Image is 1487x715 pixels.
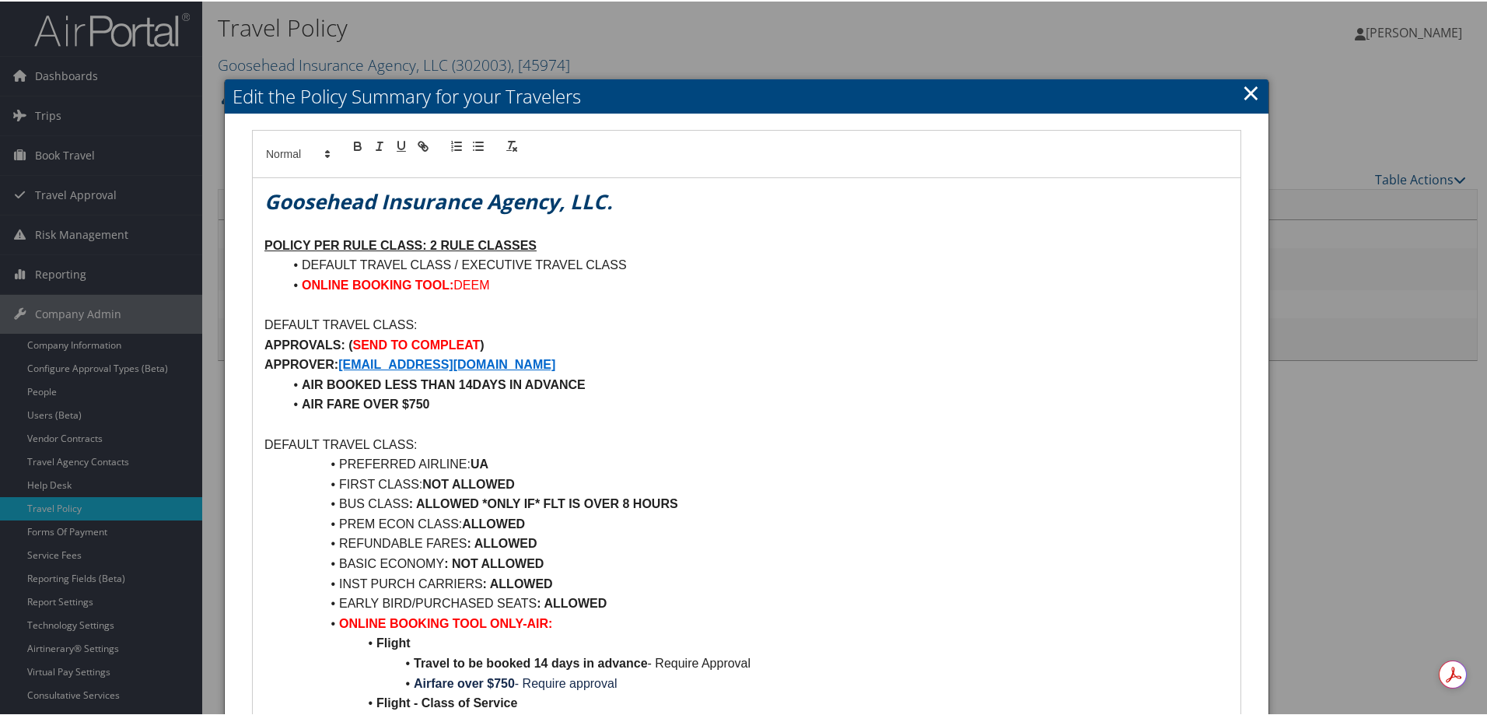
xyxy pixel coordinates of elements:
strong: NOT ALLOWED [422,476,515,489]
li: PREFERRED AIRLINE: [283,453,1229,473]
strong: AIR BOOKED LESS THAN 14DAYS IN ADVANCE [302,377,586,390]
strong: ALLOWED [462,516,525,529]
strong: UA [471,456,488,469]
li: BASIC ECONOMY [283,552,1229,573]
u: POLICY PER RULE CLASS: 2 RULE CLASSES [264,237,537,251]
strong: APPROVALS: ( [264,337,352,350]
li: DEFAULT TRAVEL CLASS / EXECUTIVE TRAVEL CLASS [283,254,1229,274]
span: - Require approval [515,675,618,689]
strong: Flight [376,635,411,648]
strong: SEND TO COMPLEAT [352,337,480,350]
strong: ) [480,337,484,350]
strong: : ALLOWED [467,535,537,549]
li: PREM ECON CLASS: [283,513,1229,533]
li: FIRST CLASS: [283,473,1229,493]
li: INST PURCH CARRIERS [283,573,1229,593]
p: DEFAULT TRAVEL CLASS: [264,314,1229,334]
strong: : ALLOWED *ONLY IF* FLT IS OVER 8 HOURS [409,496,678,509]
strong: APPROVER: [264,356,338,370]
strong: Travel to be booked 14 days in advance [414,655,648,668]
strong: Airfare over $750 [414,675,515,689]
li: - Require Approval [283,652,1229,672]
strong: ONLINE BOOKING TOOL: [302,277,453,290]
h2: Edit the Policy Summary for your Travelers [225,78,1268,112]
p: DEFAULT TRAVEL CLASS: [264,433,1229,454]
a: Close [1242,75,1260,107]
span: DEEM [453,277,489,290]
strong: : ALLOWED [537,595,607,608]
strong: ONLINE BOOKING TOOL ONLY-AIR: [339,615,552,629]
li: EARLY BIRD/PURCHASED SEATS [283,592,1229,612]
strong: : ALLOWED [483,576,553,589]
strong: : NOT ALLOWED [444,556,544,569]
strong: Flight - Class of Service [376,695,517,708]
li: REFUNDABLE FARES [283,532,1229,552]
em: Goosehead Insurance Agency, LLC. [264,186,612,214]
li: BUS CLASS [283,492,1229,513]
strong: AIR FARE OVER $750 [302,396,430,409]
a: [EMAIL_ADDRESS][DOMAIN_NAME] [338,356,555,370]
